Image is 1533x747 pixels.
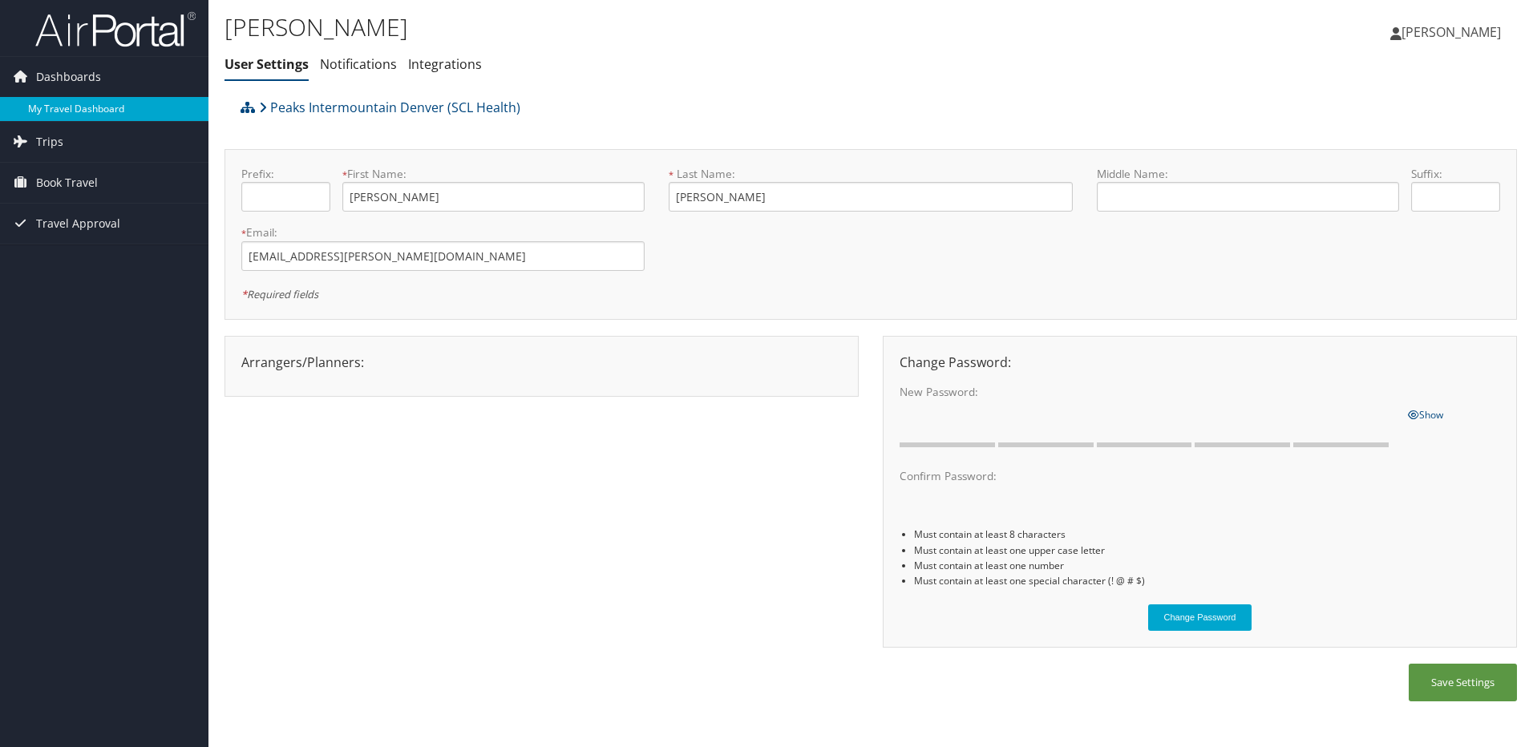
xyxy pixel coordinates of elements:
[1097,166,1399,182] label: Middle Name:
[241,166,330,182] label: Prefix:
[224,10,1086,44] h1: [PERSON_NAME]
[36,163,98,203] span: Book Travel
[36,122,63,162] span: Trips
[1148,604,1252,631] button: Change Password
[320,55,397,73] a: Notifications
[1402,23,1501,41] span: [PERSON_NAME]
[36,204,120,244] span: Travel Approval
[1408,408,1443,422] span: Show
[914,573,1500,588] li: Must contain at least one special character (! @ # $)
[36,57,101,97] span: Dashboards
[900,468,1396,484] label: Confirm Password:
[241,287,318,301] em: Required fields
[259,91,520,123] a: Peaks Intermountain Denver (SCL Health)
[408,55,482,73] a: Integrations
[1411,166,1500,182] label: Suffix:
[888,353,1512,372] div: Change Password:
[669,166,1072,182] label: Last Name:
[914,558,1500,573] li: Must contain at least one number
[1390,8,1517,56] a: [PERSON_NAME]
[342,166,645,182] label: First Name:
[900,384,1396,400] label: New Password:
[1408,405,1443,422] a: Show
[1409,664,1517,701] button: Save Settings
[224,55,309,73] a: User Settings
[914,543,1500,558] li: Must contain at least one upper case letter
[241,224,645,240] label: Email:
[914,527,1500,542] li: Must contain at least 8 characters
[35,10,196,48] img: airportal-logo.png
[229,353,854,372] div: Arrangers/Planners:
